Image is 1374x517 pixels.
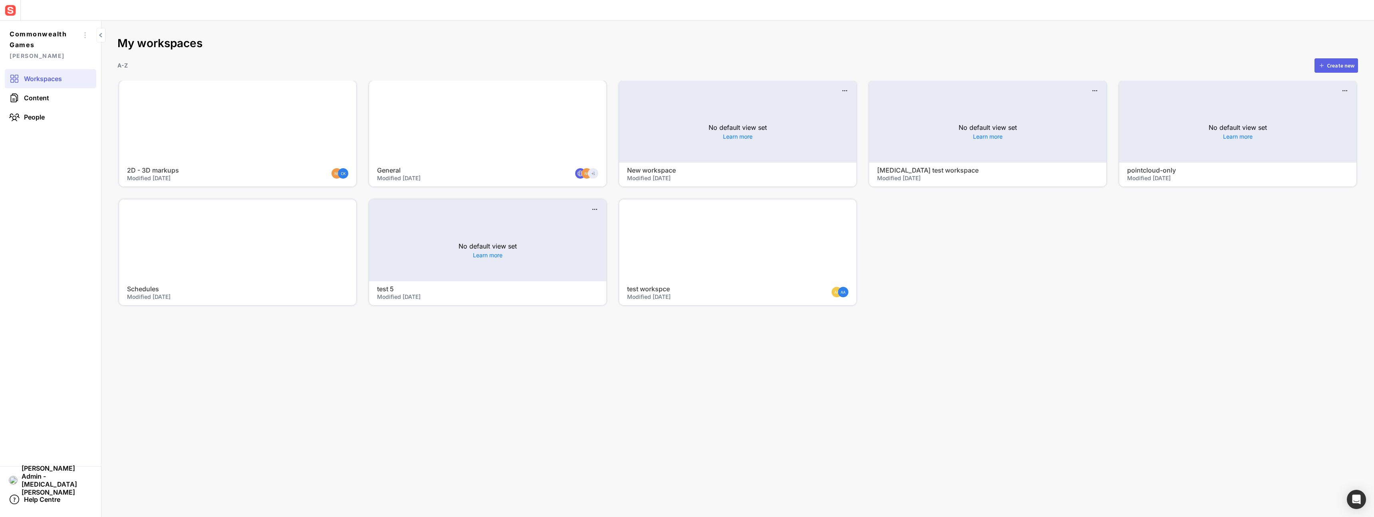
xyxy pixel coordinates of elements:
span: Content [24,94,49,102]
p: No default view set [709,123,767,132]
span: Help Centre [24,495,60,503]
span: People [24,113,45,121]
button: Create new [1314,58,1358,73]
span: Modified [DATE] [877,175,921,181]
text: AA [841,289,846,294]
h4: test workspce [627,285,818,293]
p: No default view set [459,241,517,251]
text: NK [334,171,340,176]
span: Modified [DATE] [127,293,171,300]
h4: Schedules [127,285,318,293]
h4: test 5 [377,285,568,293]
span: Modified [DATE] [1127,175,1171,181]
text: NK [584,171,590,176]
span: [PERSON_NAME] [10,50,79,61]
p: A-Z [117,61,128,70]
span: [PERSON_NAME] Admin - [MEDICAL_DATA][PERSON_NAME] [22,464,92,496]
span: Modified [DATE] [377,293,421,300]
text: AA [834,289,839,294]
p: No default view set [959,123,1017,132]
a: Learn more [723,132,753,141]
a: Content [5,88,96,107]
span: Modified [DATE] [627,175,671,181]
h4: [MEDICAL_DATA] test workspace [877,167,1068,174]
a: Help Centre [5,490,96,509]
div: Open Intercom Messenger [1347,490,1366,509]
span: Modified [DATE] [627,293,671,300]
span: Workspaces [24,75,62,83]
text: CK [341,171,346,176]
h4: General [377,167,568,174]
h4: New workspace [627,167,818,174]
a: Learn more [1223,132,1253,141]
a: People [5,107,96,127]
a: Workspaces [5,69,96,88]
a: Learn more [473,251,502,259]
div: Create new [1327,63,1354,68]
h4: pointcloud-only [1127,167,1318,174]
img: globe.svg [577,170,584,177]
span: Modified [DATE] [127,175,171,181]
span: Commonwealth Games [10,29,79,50]
span: Modified [DATE] [377,175,421,181]
h4: 2D - 3D markups [127,167,318,174]
img: sensat [3,3,18,18]
h2: My workspaces [117,37,1358,50]
a: Learn more [973,132,1003,141]
p: No default view set [1209,123,1267,132]
div: +1 [588,168,598,179]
